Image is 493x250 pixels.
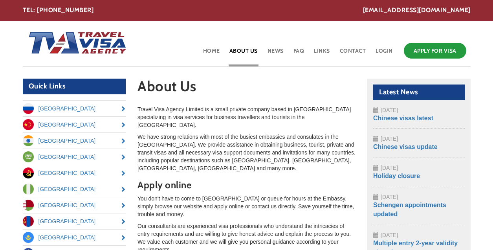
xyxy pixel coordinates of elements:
[23,230,126,245] a: [GEOGRAPHIC_DATA]
[293,41,305,66] a: FAQ
[137,105,356,129] p: Travel Visa Agency Limited is a small private company based in [GEOGRAPHIC_DATA] specializing in ...
[375,41,394,66] a: Login
[381,194,398,200] span: [DATE]
[381,232,398,238] span: [DATE]
[23,6,471,15] div: TEL: [PHONE_NUMBER]
[381,107,398,113] span: [DATE]
[373,173,420,179] a: Holiday closure
[381,165,398,171] span: [DATE]
[23,149,126,165] a: [GEOGRAPHIC_DATA]
[363,6,471,15] a: [EMAIL_ADDRESS][DOMAIN_NAME]
[404,43,466,59] a: Apply for Visa
[23,197,126,213] a: [GEOGRAPHIC_DATA]
[381,136,398,142] span: [DATE]
[23,24,127,63] img: Home
[23,133,126,149] a: [GEOGRAPHIC_DATA]
[229,41,258,66] a: About Us
[137,133,356,172] p: We have strong relations with most of the busiest embassies and consulates in the [GEOGRAPHIC_DAT...
[373,143,438,150] a: Chinese visas update
[137,180,356,190] h3: Apply online
[137,195,356,218] p: You don't have to come to [GEOGRAPHIC_DATA] or queue for hours at the Embassy, simply browse our ...
[23,165,126,181] a: [GEOGRAPHIC_DATA]
[373,202,446,217] a: Schengen appointments updated
[23,101,126,116] a: [GEOGRAPHIC_DATA]
[373,115,433,121] a: Chinese visas latest
[202,41,221,66] a: Home
[23,213,126,229] a: [GEOGRAPHIC_DATA]
[373,85,465,100] h2: Latest News
[23,181,126,197] a: [GEOGRAPHIC_DATA]
[267,41,284,66] a: News
[137,79,356,98] h1: About Us
[313,41,331,66] a: Links
[339,41,367,66] a: Contact
[23,117,126,132] a: [GEOGRAPHIC_DATA]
